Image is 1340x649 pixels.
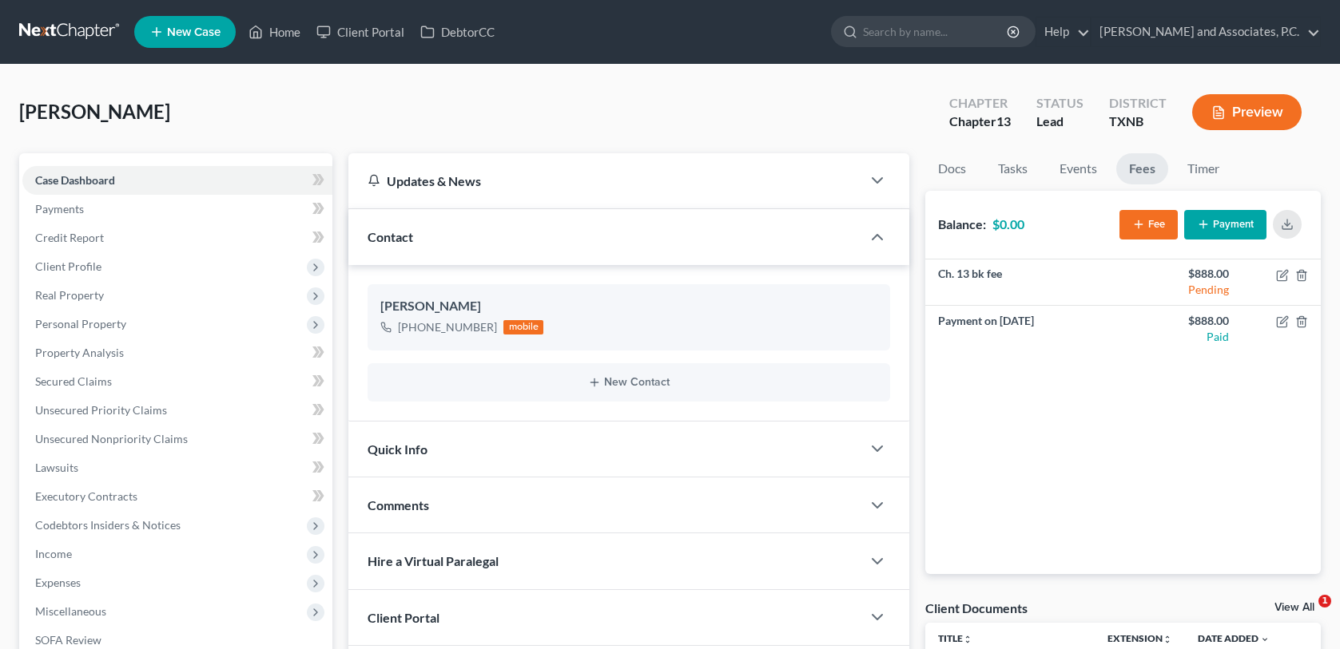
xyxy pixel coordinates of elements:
[35,518,181,532] span: Codebtors Insiders & Notices
[938,216,986,232] strong: Balance:
[368,229,413,244] span: Contact
[938,632,972,644] a: Titleunfold_more
[35,259,101,273] span: Client Profile
[1036,94,1084,113] div: Status
[380,297,877,316] div: [PERSON_NAME]
[1135,282,1229,298] div: Pending
[22,338,332,367] a: Property Analysis
[1192,94,1302,130] button: Preview
[1260,635,1270,644] i: expand_more
[35,489,137,503] span: Executory Contracts
[863,17,1009,46] input: Search by name...
[1135,313,1229,329] div: $888.00
[241,18,308,46] a: Home
[22,482,332,511] a: Executory Contracts
[380,376,877,389] button: New Contact
[949,113,1011,131] div: Chapter
[22,224,332,252] a: Credit Report
[1198,632,1270,644] a: Date Added expand_more
[1184,210,1266,239] button: Payment
[22,367,332,396] a: Secured Claims
[19,100,170,123] span: [PERSON_NAME]
[992,216,1024,232] strong: $0.00
[35,202,84,216] span: Payments
[503,320,543,334] div: mobile
[1119,210,1178,239] button: Fee
[996,113,1011,129] span: 13
[1116,153,1168,184] a: Fees
[22,453,332,482] a: Lawsuits
[925,306,1123,351] td: Payment on [DATE]
[1047,153,1110,184] a: Events
[412,18,503,46] a: DebtorCC
[22,425,332,453] a: Unsecured Nonpriority Claims
[925,600,1028,616] div: Client Documents
[308,18,412,46] a: Client Portal
[35,288,104,302] span: Real Property
[35,547,72,560] span: Income
[1274,602,1314,613] a: View All
[35,633,101,647] span: SOFA Review
[35,374,112,388] span: Secured Claims
[35,604,106,618] span: Miscellaneous
[35,461,78,474] span: Lawsuits
[1135,329,1229,345] div: Paid
[35,403,167,417] span: Unsecured Priority Claims
[1091,18,1320,46] a: [PERSON_NAME] and Associates, P.C.
[963,635,972,644] i: unfold_more
[949,94,1011,113] div: Chapter
[35,317,126,330] span: Personal Property
[985,153,1040,184] a: Tasks
[1318,595,1331,607] span: 1
[1175,153,1232,184] a: Timer
[1107,632,1172,644] a: Extensionunfold_more
[368,610,439,625] span: Client Portal
[1163,635,1172,644] i: unfold_more
[22,166,332,195] a: Case Dashboard
[368,441,427,457] span: Quick Info
[22,396,332,425] a: Unsecured Priority Claims
[35,576,81,589] span: Expenses
[368,553,499,568] span: Hire a Virtual Paralegal
[1036,18,1090,46] a: Help
[1286,595,1324,633] iframe: Intercom live chat
[398,319,497,335] div: [PHONE_NUMBER]
[35,346,124,359] span: Property Analysis
[1036,113,1084,131] div: Lead
[1109,94,1167,113] div: District
[1109,113,1167,131] div: TXNB
[368,172,841,189] div: Updates & News
[35,432,188,445] span: Unsecured Nonpriority Claims
[22,195,332,224] a: Payments
[368,497,429,512] span: Comments
[35,173,115,187] span: Case Dashboard
[925,153,979,184] a: Docs
[1135,266,1229,282] div: $888.00
[35,231,104,244] span: Credit Report
[925,259,1123,306] td: Ch. 13 bk fee
[167,26,221,38] span: New Case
